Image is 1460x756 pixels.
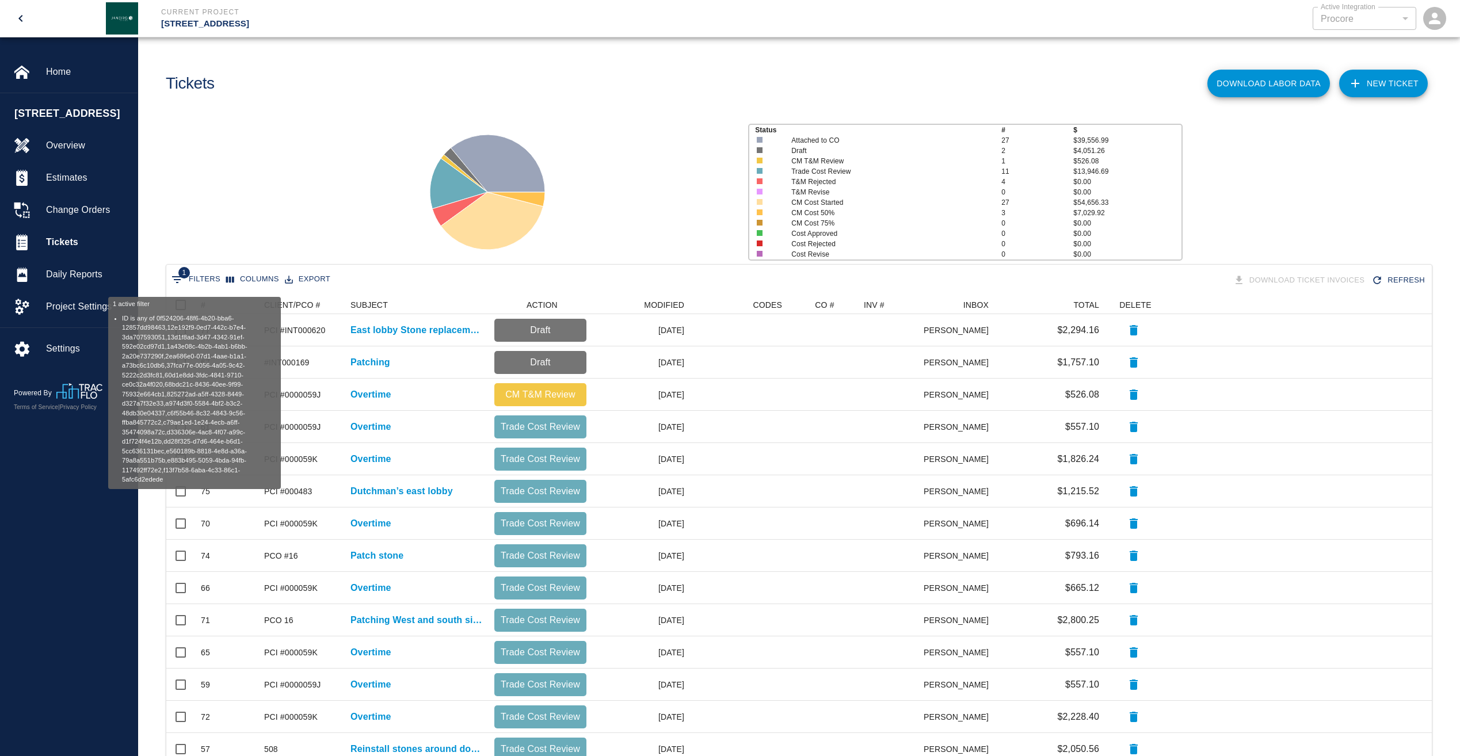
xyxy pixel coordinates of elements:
[264,486,312,497] div: PCI #000483
[1001,156,1073,166] p: 1
[1073,135,1181,146] p: $39,556.99
[350,356,390,369] a: Patching
[264,357,310,368] div: #INT000169
[753,296,782,314] div: CODES
[350,388,391,402] p: Overtime
[924,314,994,346] div: [PERSON_NAME]
[924,443,994,475] div: [PERSON_NAME]
[282,270,333,288] button: Export
[924,379,994,411] div: [PERSON_NAME]
[791,208,981,218] p: CM Cost 50%
[46,268,128,281] span: Daily Reports
[592,411,690,443] div: [DATE]
[924,604,994,636] div: [PERSON_NAME]
[113,299,276,484] div: 1 active filter
[350,646,391,659] a: Overtime
[1057,452,1099,466] p: $1,826.24
[499,613,582,627] p: Trade Cost Review
[1057,710,1099,724] p: $2,228.40
[1231,270,1370,291] div: Tickets download in groups of 15
[350,420,391,434] a: Overtime
[350,452,391,466] a: Overtime
[46,342,128,356] span: Settings
[1073,156,1181,166] p: $526.08
[122,314,267,484] li: ID is any of 0f524206-48f6-4b20-bba6-12857dd98463,12e192f9-0ed7-442c-b7e4-3da707593051,13d1f8ad-3...
[924,669,994,701] div: [PERSON_NAME]
[592,701,690,733] div: [DATE]
[592,604,690,636] div: [DATE]
[46,171,128,185] span: Estimates
[791,239,981,249] p: Cost Rejected
[1057,742,1099,756] p: $2,050.56
[963,296,989,314] div: INBOX
[264,550,298,562] div: PCO #16
[1073,125,1181,135] p: $
[858,296,924,314] div: INV #
[1065,420,1099,434] p: $557.10
[499,356,582,369] p: Draft
[791,166,981,177] p: Trade Cost Review
[350,710,391,724] p: Overtime
[264,679,321,690] div: PCI #0000059J
[924,540,994,572] div: [PERSON_NAME]
[527,296,558,314] div: ACTION
[592,475,690,507] div: [DATE]
[264,647,318,658] div: PCI #000059K
[350,323,483,337] a: East lobby Stone replacement
[1369,270,1429,291] button: Refresh
[864,296,885,314] div: INV #
[1119,296,1151,314] div: DELETE
[1073,218,1181,228] p: $0.00
[791,249,981,259] p: Cost Revise
[46,203,128,217] span: Change Orders
[499,323,582,337] p: Draft
[1001,249,1073,259] p: 0
[350,678,391,692] a: Overtime
[201,582,210,594] div: 66
[350,613,483,627] a: Patching West and south side
[994,296,1105,314] div: TOTAL
[1073,249,1181,259] p: $0.00
[1001,125,1073,135] p: #
[161,17,792,30] p: [STREET_ADDRESS]
[264,421,321,433] div: PCI #0000059J
[499,517,582,530] p: Trade Cost Review
[345,296,489,314] div: SUBJECT
[1073,296,1099,314] div: TOTAL
[350,742,483,756] p: Reinstall stones around door North elevator lobby
[791,228,981,239] p: Cost Approved
[106,2,138,35] img: Janeiro Inc
[791,177,981,187] p: T&M Rejected
[264,324,325,336] div: PCI #INT000620
[690,296,788,314] div: CODES
[592,296,690,314] div: MODIFIED
[46,139,128,152] span: Overview
[1073,166,1181,177] p: $13,946.69
[791,146,981,156] p: Draft
[499,646,582,659] p: Trade Cost Review
[14,404,58,410] a: Terms of Service
[201,743,210,755] div: 57
[499,452,582,466] p: Trade Cost Review
[1073,187,1181,197] p: $0.00
[1057,356,1099,369] p: $1,757.10
[350,581,391,595] p: Overtime
[489,296,592,314] div: ACTION
[1339,70,1428,97] a: NEW TICKET
[201,647,210,658] div: 65
[350,549,403,563] a: Patch stone
[1001,146,1073,156] p: 2
[924,701,994,733] div: [PERSON_NAME]
[1073,197,1181,208] p: $54,656.33
[1001,228,1073,239] p: 0
[499,710,582,724] p: Trade Cost Review
[166,74,215,93] h1: Tickets
[1402,701,1460,756] div: Chat Widget
[592,346,690,379] div: [DATE]
[1073,146,1181,156] p: $4,051.26
[1001,208,1073,218] p: 3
